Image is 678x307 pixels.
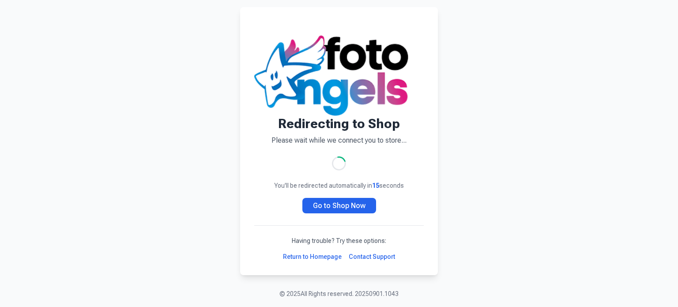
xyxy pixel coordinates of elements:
p: You'll be redirected automatically in seconds [254,181,424,190]
p: Please wait while we connect you to store... [254,135,424,146]
a: Contact Support [349,252,395,261]
h1: Redirecting to Shop [254,116,424,132]
p: © 2025 All Rights reserved. 20250901.1043 [279,289,399,298]
span: 15 [372,182,379,189]
p: Having trouble? Try these options: [254,236,424,245]
a: Return to Homepage [283,252,342,261]
a: Go to Shop Now [302,198,376,213]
